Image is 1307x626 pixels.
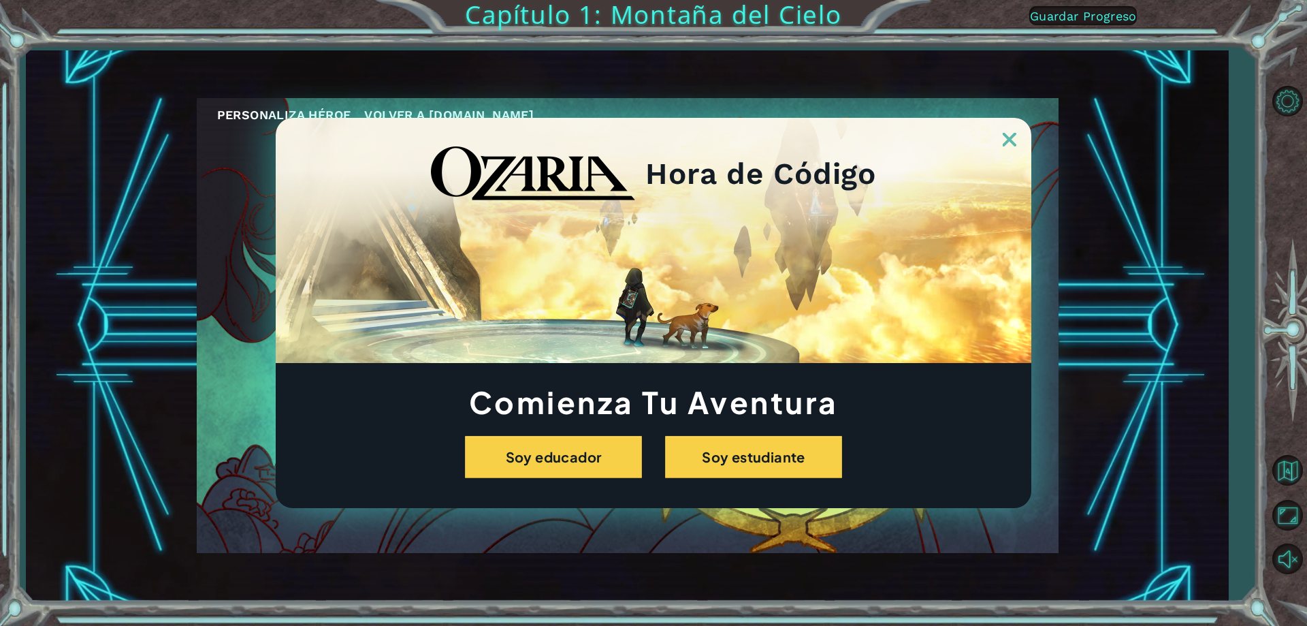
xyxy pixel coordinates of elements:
[431,146,635,201] img: blackOzariaWordmark.png
[1003,133,1016,146] img: ExitButton_Dusk.png
[276,388,1031,416] h1: Comienza Tu Aventura
[465,436,642,478] button: Soy educador
[645,161,876,187] h2: Hora de Código
[665,436,842,478] button: Soy estudiante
